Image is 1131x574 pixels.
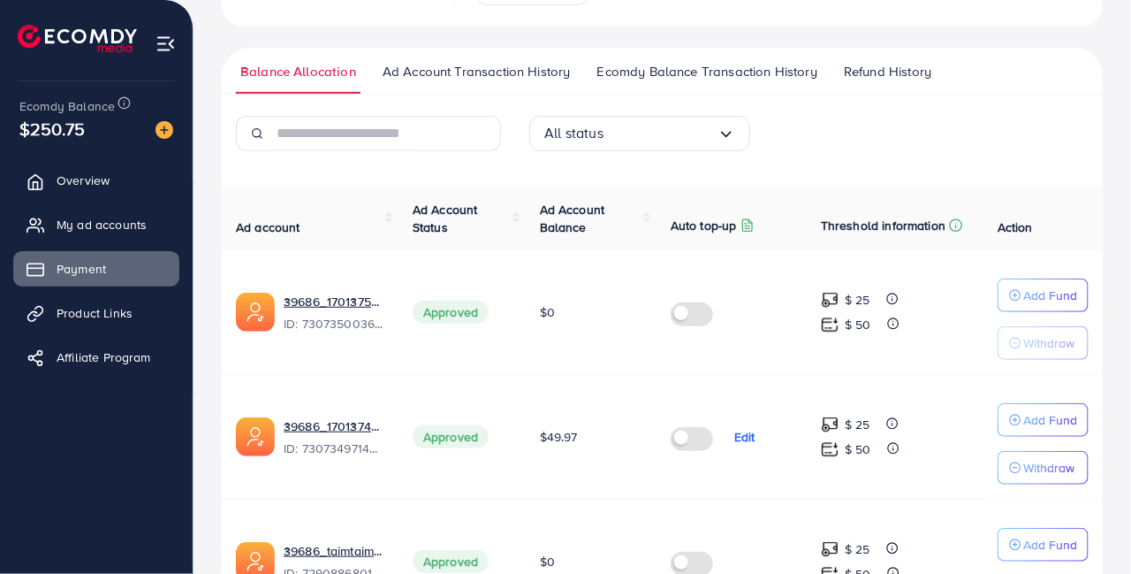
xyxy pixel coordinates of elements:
[18,25,137,52] img: logo
[383,62,571,81] span: Ad Account Transaction History
[1023,457,1074,478] p: Withdraw
[821,416,839,434] img: top-up amount
[284,417,384,435] a: 39686_علي عزيز_1701374961696
[240,62,356,81] span: Balance Allocation
[821,440,839,459] img: top-up amount
[821,316,839,334] img: top-up amount
[19,116,85,142] span: $250.75
[540,303,555,321] span: $0
[13,295,179,331] a: Product Links
[57,216,147,233] span: My ad accounts
[821,215,945,236] p: Threshold information
[998,403,1089,437] button: Add Fund
[57,348,151,366] span: Affiliate Program
[540,201,605,236] span: Ad Account Balance
[413,425,489,448] span: Approved
[13,340,179,375] a: Affiliate Program
[544,119,603,147] span: All status
[413,550,489,573] span: Approved
[845,289,870,310] p: $ 25
[284,417,384,458] div: <span class='underline'>39686_علي عزيز_1701374961696</span></br>7307349714016665601
[284,293,384,310] a: 39686_مدار حميد_1701375032817
[1056,494,1118,561] iframe: Chat
[19,97,115,115] span: Ecomdy Balance
[845,414,870,435] p: $ 25
[284,293,384,333] div: <span class='underline'>39686_مدار حميد_1701375032817</span></br>7307350036130693122
[236,293,275,332] img: ic-ads-acc.e4c84228.svg
[1023,333,1074,354] p: Withdraw
[845,439,871,460] p: $ 50
[845,314,871,335] p: $ 50
[57,260,106,278] span: Payment
[1023,285,1077,306] p: Add Fund
[998,218,1033,236] span: Action
[236,417,275,456] img: ic-ads-acc.e4c84228.svg
[845,539,870,560] p: $ 25
[236,218,300,236] span: Ad account
[13,163,179,198] a: Overview
[1023,409,1077,431] p: Add Fund
[597,62,817,81] span: Ecomdy Balance Transaction History
[821,540,839,559] img: top-up amount
[844,62,931,81] span: Refund History
[603,119,717,147] input: Search for option
[998,279,1089,312] button: Add Fund
[998,326,1089,360] button: Withdraw
[529,116,750,151] div: Search for option
[156,34,176,54] img: menu
[1023,534,1077,555] p: Add Fund
[540,428,578,446] span: $49.97
[540,553,555,570] span: $0
[156,121,173,139] img: image
[821,291,839,310] img: top-up amount
[13,251,179,287] a: Payment
[284,440,384,457] span: ID: 7307349714016665601
[57,172,110,189] span: Overview
[13,207,179,242] a: My ad accounts
[998,528,1089,562] button: Add Fund
[734,426,755,448] p: Edit
[284,315,384,333] span: ID: 7307350036130693122
[413,301,489,324] span: Approved
[998,451,1089,485] button: Withdraw
[284,542,384,560] a: 39686_taimtaim_1697541890666
[57,304,133,322] span: Product Links
[671,215,737,236] p: Auto top-up
[413,201,478,236] span: Ad Account Status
